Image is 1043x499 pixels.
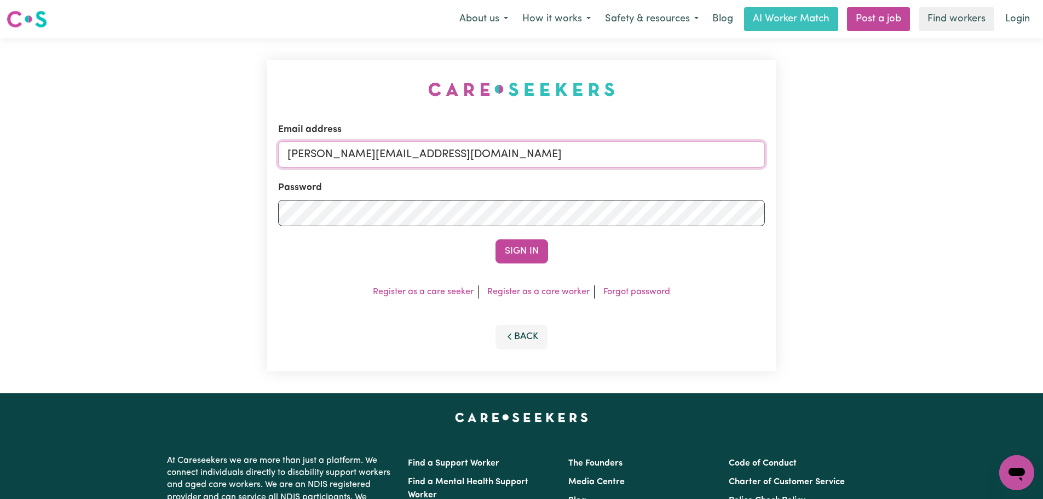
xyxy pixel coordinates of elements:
[278,141,765,168] input: Email address
[847,7,910,31] a: Post a job
[515,8,598,31] button: How it works
[455,413,588,422] a: Careseekers home page
[7,9,47,29] img: Careseekers logo
[999,7,1036,31] a: Login
[999,455,1034,490] iframe: Button to launch messaging window
[7,7,47,32] a: Careseekers logo
[603,288,670,296] a: Forgot password
[744,7,838,31] a: AI Worker Match
[278,181,322,195] label: Password
[568,478,625,486] a: Media Centre
[408,459,499,468] a: Find a Support Worker
[568,459,623,468] a: The Founders
[487,288,590,296] a: Register as a care worker
[452,8,515,31] button: About us
[598,8,706,31] button: Safety & resources
[373,288,474,296] a: Register as a care seeker
[706,7,740,31] a: Blog
[729,478,845,486] a: Charter of Customer Service
[919,7,994,31] a: Find workers
[278,123,342,137] label: Email address
[495,325,548,349] button: Back
[729,459,797,468] a: Code of Conduct
[495,239,548,263] button: Sign In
